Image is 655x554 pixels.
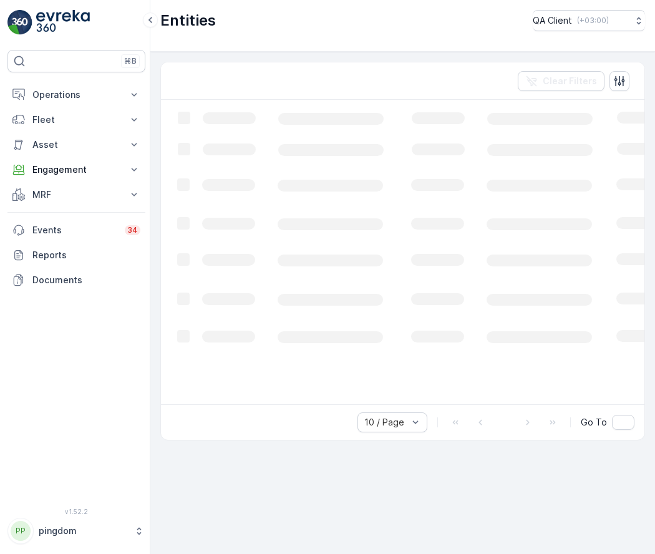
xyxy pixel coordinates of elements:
[7,82,145,107] button: Operations
[7,268,145,293] a: Documents
[7,157,145,182] button: Engagement
[7,518,145,544] button: PPpingdom
[11,521,31,541] div: PP
[7,182,145,207] button: MRF
[32,274,140,286] p: Documents
[518,71,604,91] button: Clear Filters
[533,10,645,31] button: QA Client(+03:00)
[7,107,145,132] button: Fleet
[7,10,32,35] img: logo
[39,525,128,537] p: pingdom
[32,224,117,236] p: Events
[533,14,572,27] p: QA Client
[32,249,140,261] p: Reports
[7,243,145,268] a: Reports
[32,114,120,126] p: Fleet
[581,416,607,429] span: Go To
[543,75,597,87] p: Clear Filters
[32,163,120,176] p: Engagement
[7,218,145,243] a: Events34
[32,188,120,201] p: MRF
[160,11,216,31] p: Entities
[577,16,609,26] p: ( +03:00 )
[7,508,145,515] span: v 1.52.2
[32,138,120,151] p: Asset
[32,89,120,101] p: Operations
[127,225,138,235] p: 34
[36,10,90,35] img: logo_light-DOdMpM7g.png
[124,56,137,66] p: ⌘B
[7,132,145,157] button: Asset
